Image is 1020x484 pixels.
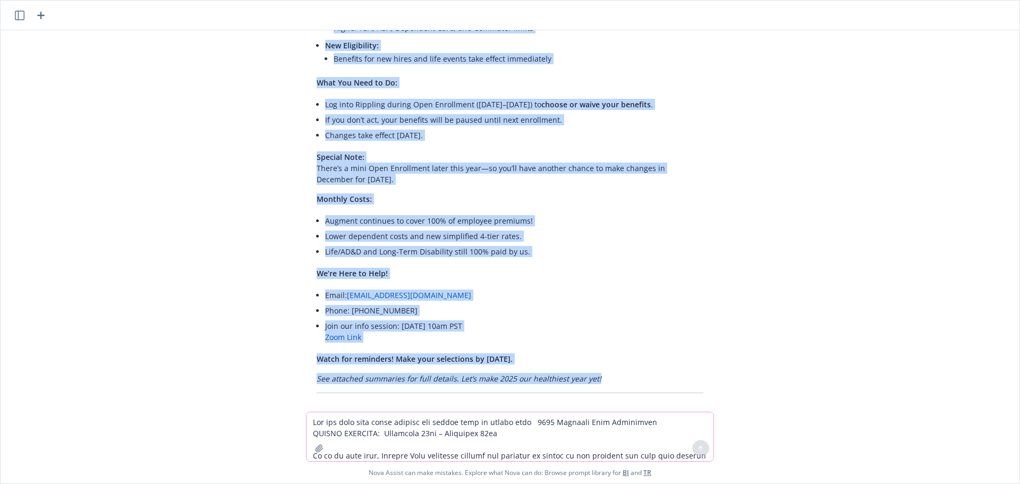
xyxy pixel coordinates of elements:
li: Augment continues to cover 100% of employee premiums! [325,213,703,228]
em: See attached summaries for full details. Let’s make 2025 our healthiest year yet! [317,373,601,384]
li: Changes take effect [DATE]. [325,128,703,143]
li: Lower dependent costs and new simplified 4-tier rates. [325,228,703,244]
span: Nova Assist can make mistakes. Explore what Nova can do: Browse prompt library for and [5,462,1015,483]
a: Zoom Link [325,332,361,342]
a: TR [643,468,651,477]
p: There’s a mini Open Enrollment later this year—so you’ll have another chance to make changes in D... [317,151,703,185]
a: BI [623,468,629,477]
span: choose or waive your benefits [541,99,651,109]
li: Log into Rippling during Open Enrollment ([DATE]–[DATE]) to . [325,97,703,112]
a: [EMAIL_ADDRESS][DOMAIN_NAME] [347,290,471,300]
li: Benefits for new hires and life events take effect immediately [334,51,703,66]
li: Life/AD&D and Long-Term Disability still 100% paid by us. [325,244,703,259]
span: We’re Here to Help! [317,268,388,278]
li: Join our info session: [DATE] 10am PST [325,318,703,345]
span: Watch for reminders! Make your selections by [DATE]. [317,354,513,364]
span: Monthly Costs: [317,194,372,204]
span: What You Need to Do: [317,78,397,88]
li: Phone: [PHONE_NUMBER] [325,303,703,318]
li: If you don’t act, your benefits will be paused until next enrollment. [325,112,703,128]
li: Email: [325,287,703,303]
span: Special Note: [317,152,364,162]
span: New Eligibility: [325,40,379,50]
